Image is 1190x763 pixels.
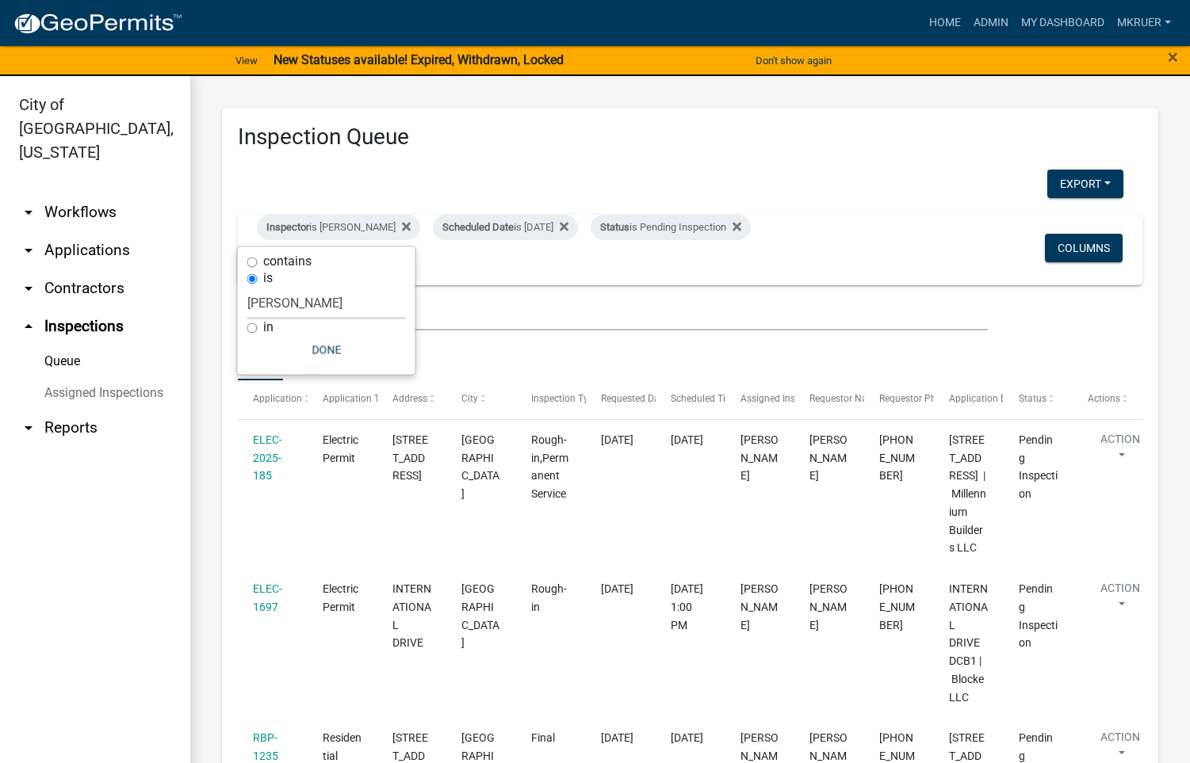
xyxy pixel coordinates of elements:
label: in [263,321,274,334]
h3: Inspection Queue [238,124,1142,151]
span: Application Description [949,393,1049,404]
datatable-header-cell: Requested Date [586,380,656,418]
span: Requestor Name [809,393,881,404]
i: arrow_drop_down [19,241,38,260]
datatable-header-cell: Scheduled Time [656,380,725,418]
a: mkruer [1111,8,1177,38]
label: is [263,272,273,284]
span: Rough-in,Permanent Service [531,433,568,500]
span: Inspection Type [531,393,599,404]
span: Inspector [266,221,309,233]
span: 04/09/2025 [601,433,633,446]
button: Action [1088,431,1153,471]
datatable-header-cell: Address [377,380,447,418]
a: ELEC-2025-185 [253,433,282,483]
a: ELEC-1697 [253,582,282,613]
span: × [1168,46,1178,68]
span: Pending Inspection [1019,433,1058,500]
datatable-header-cell: Application Type [308,380,377,418]
button: Don't show again [749,48,838,74]
span: Electric Permit [323,433,358,464]
span: Address [392,393,427,404]
span: 2084 ASTER DRIVE 2084 Aster Drive | Millennium Builders LLC [949,433,986,555]
datatable-header-cell: Status [1003,380,1073,418]
span: Scheduled Time [671,393,739,404]
span: Pending Inspection [1019,582,1058,649]
div: is Pending Inspection [591,215,751,240]
button: Close [1168,48,1178,67]
span: 502-750-7924 [879,582,915,631]
input: Search for inspections [238,298,988,330]
span: City [461,393,478,404]
button: Columns [1045,234,1123,262]
span: Status [600,221,629,233]
span: JEFFERSONVILLE [461,433,499,500]
datatable-header-cell: Actions [1073,380,1142,418]
span: Ben Marrs [809,433,848,483]
a: RBP-1235 [253,731,278,762]
span: Actions [1088,393,1120,404]
span: 08/14/2025 [601,582,633,595]
span: Mike Kruer [740,582,779,631]
button: Export [1047,170,1123,198]
div: [DATE] 1:00 PM [671,580,710,634]
datatable-header-cell: City [446,380,516,418]
i: arrow_drop_up [19,317,38,336]
span: Assigned Inspector [740,393,822,404]
datatable-header-cell: Inspection Type [516,380,586,418]
span: RUBIN OWEN [809,582,848,631]
span: Final [531,731,555,744]
span: 2084 ASTER DRIVE [392,433,428,483]
datatable-header-cell: Application Description [934,380,1004,418]
span: Rough-in [531,582,567,613]
span: Application [253,393,302,404]
datatable-header-cell: Application [238,380,308,418]
strong: New Statuses available! Expired, Withdrawn, Locked [274,52,564,67]
button: Action [1088,580,1153,620]
datatable-header-cell: Assigned Inspector [725,380,794,418]
span: Status [1019,393,1047,404]
datatable-header-cell: Requestor Phone [864,380,934,418]
div: [DATE] [671,431,710,449]
span: INTERNATIONAL DRIVE DCB1 | Blocke LLC [949,582,988,704]
span: Requestor Phone [879,393,952,404]
i: arrow_drop_down [19,279,38,298]
a: Home [923,8,967,38]
span: Electric Permit [323,582,358,613]
span: 812-596-4110 [879,433,915,483]
datatable-header-cell: Requestor Name [794,380,864,418]
span: Mike Kruer [740,433,779,483]
label: contains [263,255,312,268]
a: Admin [967,8,1015,38]
div: is [PERSON_NAME] [257,215,420,240]
i: arrow_drop_down [19,203,38,222]
span: Scheduled Date [442,221,514,233]
span: INTERNATIONAL DRIVE [392,582,431,649]
span: Requested Date [601,393,668,404]
span: 08/20/2025 [601,731,633,744]
div: is [DATE] [433,215,578,240]
button: Done [247,336,406,364]
a: My Dashboard [1015,8,1111,38]
span: Application Type [323,393,395,404]
div: [DATE] [671,729,710,747]
a: View [229,48,264,74]
i: arrow_drop_down [19,418,38,437]
span: JEFFERSONVILLE [461,582,499,649]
